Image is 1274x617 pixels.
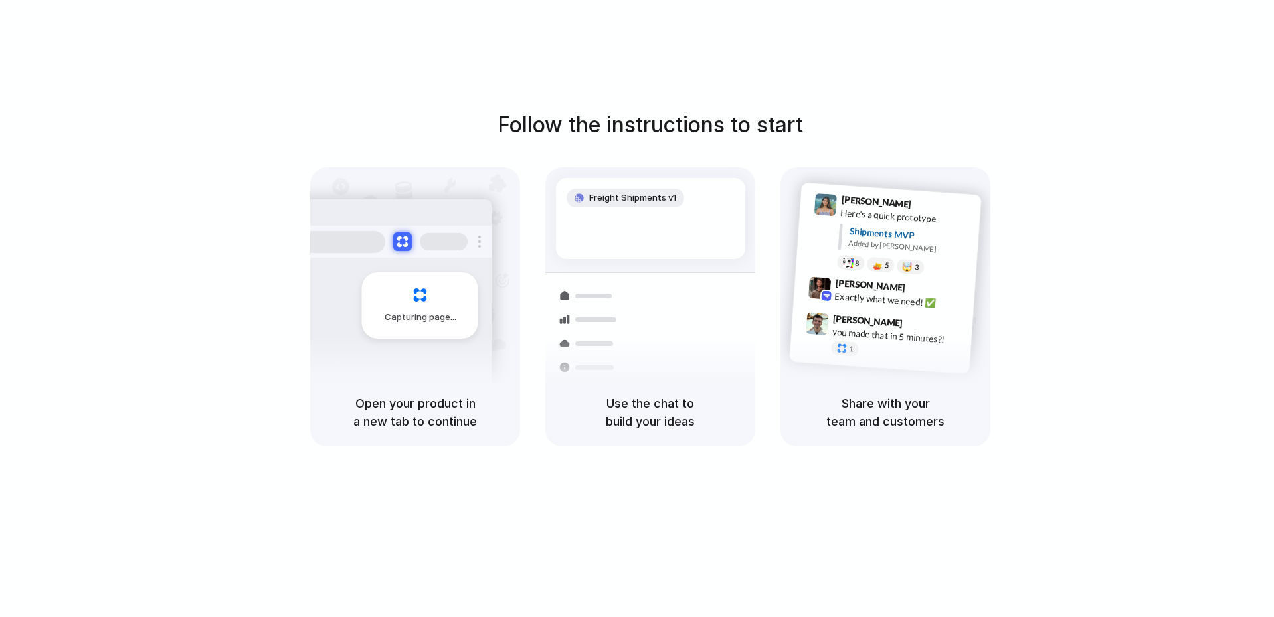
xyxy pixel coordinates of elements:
div: you made that in 5 minutes?! [832,325,964,347]
span: 3 [915,264,919,271]
span: 1 [849,345,854,353]
span: 9:42 AM [909,282,937,298]
span: 5 [885,262,889,269]
div: Exactly what we need! ✅ [834,289,967,311]
span: [PERSON_NAME] [833,311,903,331]
h5: Open your product in a new tab to continue [326,395,504,430]
span: Capturing page [385,311,458,324]
span: [PERSON_NAME] [835,276,905,295]
span: 9:47 AM [907,317,934,333]
div: Here's a quick prototype [840,206,973,228]
span: Freight Shipments v1 [589,191,676,205]
div: Shipments MVP [849,224,972,246]
span: 8 [855,260,860,267]
span: [PERSON_NAME] [841,192,911,211]
div: 🤯 [902,262,913,272]
h5: Share with your team and customers [796,395,974,430]
h5: Use the chat to build your ideas [561,395,739,430]
div: Added by [PERSON_NAME] [848,238,970,257]
h1: Follow the instructions to start [498,109,803,141]
span: 9:41 AM [915,199,943,215]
